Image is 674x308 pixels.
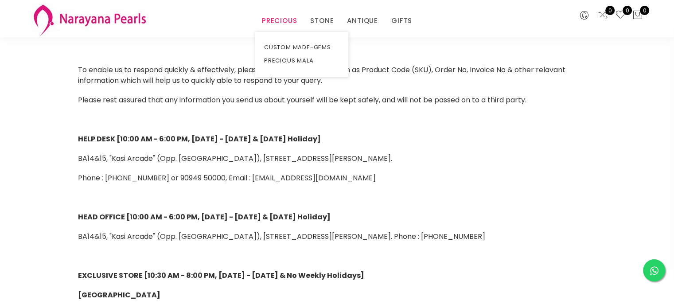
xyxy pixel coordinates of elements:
a: 0 [598,10,608,21]
a: PRECIOUS [262,14,297,27]
span: Please rest assured that any information you send us about yourself will be kept safely, and will... [78,95,526,105]
a: CUSTOM MADE-GEMS [264,41,339,54]
span: BA14&15, "Kasi Arcade" (Opp. [GEOGRAPHIC_DATA]), [STREET_ADDRESS][PERSON_NAME]. [78,153,392,164]
span: [GEOGRAPHIC_DATA] [78,290,160,300]
span: To enable us to respond quickly & effectively, please provide information such as Product Code (S... [78,65,565,86]
span: EXCLUSIVE STORE [10:30 AM - 8:00 PM, [DATE] - [DATE] & No Weekly Holidays] [78,270,364,281]
a: ANTIQUE [347,14,378,27]
span: 0 [640,6,649,15]
a: STONE [310,14,334,27]
span: 0 [605,6,615,15]
a: GIFTS [391,14,412,27]
a: PRECIOUS MALA [264,54,339,67]
a: 0 [615,10,626,21]
span: Phone : [PHONE_NUMBER] or 90949 50000, Email : [EMAIL_ADDRESS][DOMAIN_NAME] [78,173,376,183]
button: 0 [632,10,643,21]
span: BA14&15, "Kasi Arcade" (Opp. [GEOGRAPHIC_DATA]), [STREET_ADDRESS][PERSON_NAME]. Phone : [PHONE_NU... [78,231,485,242]
span: 0 [623,6,632,15]
span: HELP DESK [10:00 AM - 6:00 PM, [DATE] - [DATE] & [DATE] Holiday] [78,134,321,144]
span: HEAD OFFICE [10:00 AM - 6:00 PM, [DATE] - [DATE] & [DATE] Holiday] [78,212,331,222]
